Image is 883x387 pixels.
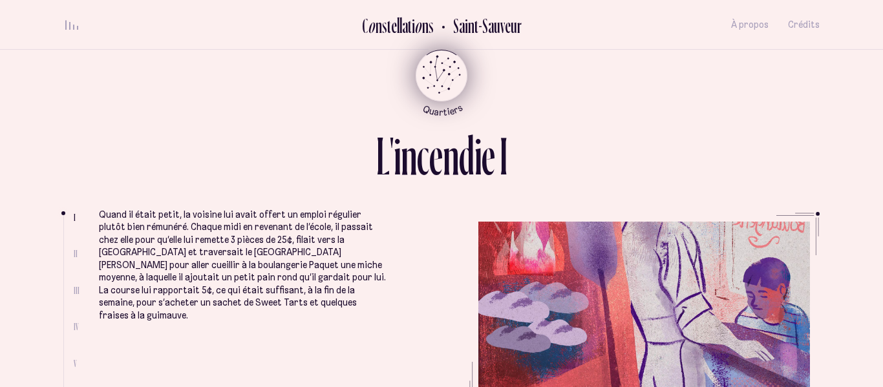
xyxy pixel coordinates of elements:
[443,129,459,183] div: n
[731,19,769,30] span: À propos
[474,129,482,183] div: i
[788,19,820,30] span: Crédits
[74,358,77,369] span: V
[421,101,464,118] tspan: Quartiers
[397,15,399,36] div: l
[429,129,443,183] div: e
[429,15,434,36] div: s
[422,15,429,36] div: n
[414,15,422,36] div: o
[391,15,397,36] div: e
[99,209,388,322] p: Quand il était petit, la voisine lui avait offert un emploi régulier plutôt bien rémunéré. Chaque...
[482,129,495,183] div: e
[382,15,387,36] div: s
[74,212,76,223] span: I
[402,15,408,36] div: a
[731,10,769,40] button: À propos
[376,15,382,36] div: n
[788,10,820,40] button: Crédits
[404,50,480,116] button: Retour au menu principal
[459,129,474,183] div: d
[394,129,401,183] div: i
[362,15,368,36] div: C
[399,15,402,36] div: l
[443,15,522,36] h2: Saint-Sauveur
[390,129,394,183] div: '
[412,15,415,36] div: i
[500,129,507,183] div: I
[63,18,80,32] button: volume audio
[368,15,376,36] div: o
[401,129,417,183] div: n
[434,14,522,36] button: Retour au Quartier
[74,285,80,296] span: III
[74,248,78,259] span: II
[417,129,429,183] div: c
[376,129,390,183] div: L
[74,321,79,332] span: IV
[408,15,412,36] div: t
[387,15,391,36] div: t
